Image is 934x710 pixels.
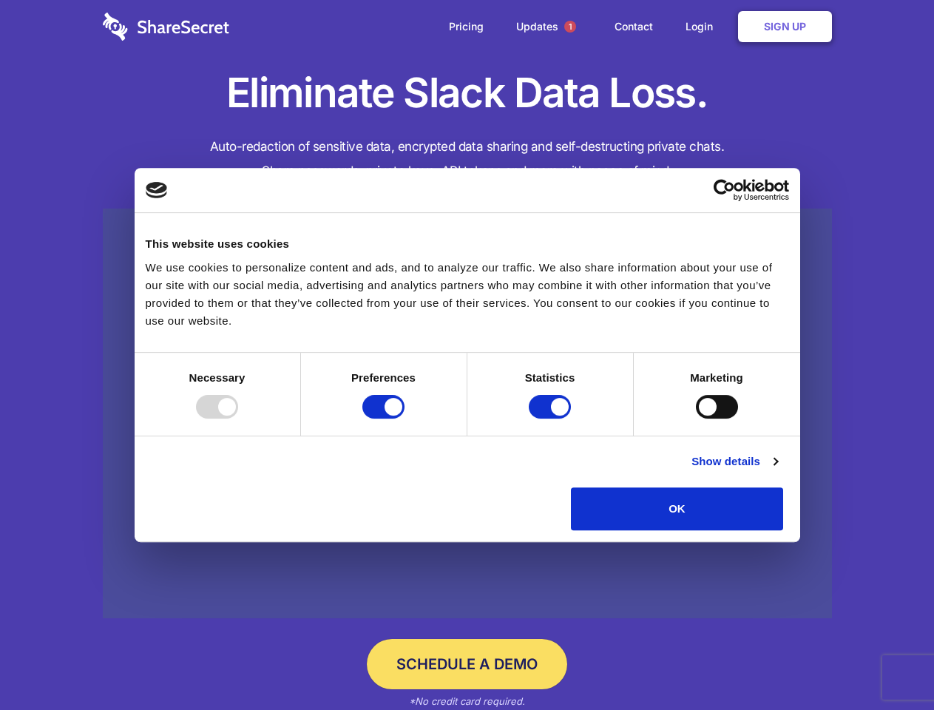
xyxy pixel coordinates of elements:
img: logo [146,182,168,198]
span: 1 [564,21,576,33]
strong: Marketing [690,371,743,384]
a: Show details [691,453,777,470]
em: *No credit card required. [409,695,525,707]
a: Wistia video thumbnail [103,209,832,619]
a: Usercentrics Cookiebot - opens in a new window [660,179,789,201]
div: We use cookies to personalize content and ads, and to analyze our traffic. We also share informat... [146,259,789,330]
img: logo-wordmark-white-trans-d4663122ce5f474addd5e946df7df03e33cb6a1c49d2221995e7729f52c070b2.svg [103,13,229,41]
a: Schedule a Demo [367,639,567,689]
a: Login [671,4,735,50]
strong: Preferences [351,371,416,384]
a: Sign Up [738,11,832,42]
strong: Necessary [189,371,246,384]
h1: Eliminate Slack Data Loss. [103,67,832,120]
h4: Auto-redaction of sensitive data, encrypted data sharing and self-destructing private chats. Shar... [103,135,832,183]
a: Pricing [434,4,498,50]
div: This website uses cookies [146,235,789,253]
button: OK [571,487,783,530]
a: Contact [600,4,668,50]
strong: Statistics [525,371,575,384]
